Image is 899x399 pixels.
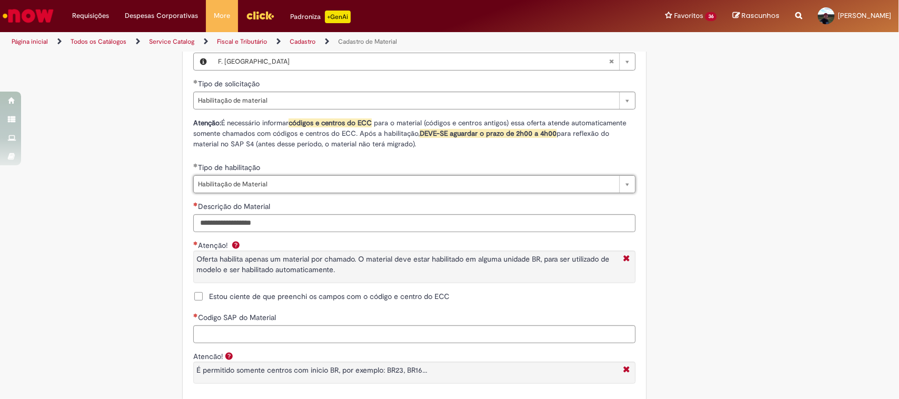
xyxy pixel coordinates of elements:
a: Todos os Catálogos [71,37,126,46]
span: Tipo de habilitação [198,163,262,172]
span: Descrição do Material [198,202,272,211]
span: Habilitação de material [198,92,614,109]
span: Obrigatório [193,241,198,245]
i: Fechar More information Por question_atencao [620,365,633,376]
span: códigos e centros do ECC [289,118,372,127]
strong: Atenção: [193,118,221,127]
a: Fiscal e Tributário [217,37,267,46]
input: Descrição do Material [193,214,636,232]
span: Obrigatório Preenchido [193,163,198,167]
span: Estou ciente de que preenchi os campos com o código e centro do ECC [209,291,449,302]
span: Rascunhos [742,11,779,21]
a: Rascunhos [733,11,779,21]
p: +GenAi [325,11,351,23]
a: F. [GEOGRAPHIC_DATA]Limpar campo Planta [213,53,635,70]
span: Necessários [193,313,198,317]
span: Requisições [72,11,109,21]
input: Codigo SAP do Material [193,325,636,343]
span: 36 [705,12,717,21]
label: Atencão! [193,352,223,361]
a: Página inicial [12,37,48,46]
span: Necessários [193,202,198,206]
span: Atenção! [198,241,230,250]
div: Padroniza [290,11,351,23]
p: É permitido somente centros com inicio BR, por exemplo: BR23, BR16... [196,365,618,375]
span: É necessário informar para o material (códigos e centros antigos) essa oferta atende automaticame... [193,118,626,148]
button: Planta, Visualizar este registro F. Aromas [194,53,213,70]
span: Favoritos [674,11,703,21]
ul: Trilhas de página [8,32,591,52]
span: Ajuda para Atenção! [230,241,242,249]
span: Tipo de solicitação [198,79,262,88]
span: Codigo SAP do Material [198,313,278,322]
p: Oferta habilita apenas um material por chamado. O material deve estar habilitado em alguma unidad... [196,254,618,275]
img: ServiceNow [1,5,55,26]
span: F. [GEOGRAPHIC_DATA] [218,53,609,70]
span: Despesas Corporativas [125,11,198,21]
a: Cadastro de Material [338,37,397,46]
span: More [214,11,230,21]
i: Fechar More information Por question_aten_o [620,254,633,265]
span: Habilitação de Material [198,176,614,193]
span: [PERSON_NAME] [838,11,891,20]
abbr: Limpar campo Planta [604,53,619,70]
a: Service Catalog [149,37,194,46]
a: Cadastro [290,37,315,46]
img: click_logo_yellow_360x200.png [246,7,274,23]
span: Ajuda para Atencão! [223,352,235,360]
strong: DEVE-SE aguardar o prazo de 2h00 a 4h00 [420,129,557,138]
span: Obrigatório Preenchido [193,79,198,84]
